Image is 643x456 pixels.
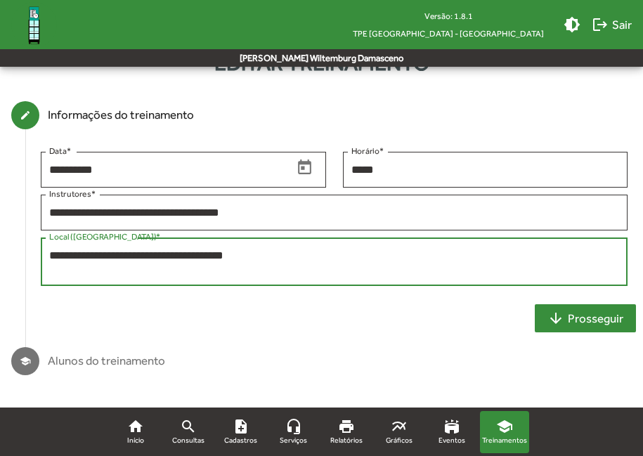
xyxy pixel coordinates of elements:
button: Open calendar [293,155,318,180]
mat-icon: arrow_downward [547,310,564,327]
span: Prosseguir [547,306,623,331]
img: Logo [11,2,57,48]
mat-icon: school [20,356,31,367]
div: Alunos do treinamento [48,352,165,370]
div: Versão: 1.8.1 [342,7,555,25]
span: Sair [592,12,632,37]
mat-icon: logout [592,16,609,33]
span: TPE [GEOGRAPHIC_DATA] - [GEOGRAPHIC_DATA] [342,25,555,42]
button: Sair [586,12,637,37]
mat-icon: create [20,110,31,121]
div: Informações do treinamento [48,106,194,124]
button: Prosseguir [535,304,636,332]
mat-icon: brightness_medium [564,16,580,33]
